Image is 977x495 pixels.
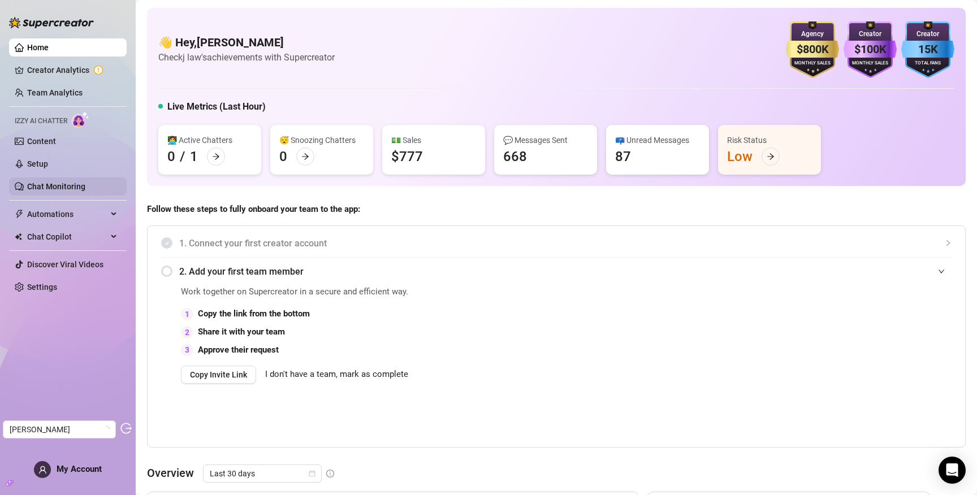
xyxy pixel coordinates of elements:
div: Risk Status [727,134,812,146]
div: 👩‍💻 Active Chatters [167,134,252,146]
div: Creator [844,29,897,40]
div: 0 [167,147,175,166]
strong: Copy the link from the bottom [198,309,310,319]
a: Settings [27,283,57,292]
span: Work together on Supercreator in a secure and efficient way. [181,285,697,299]
span: Last 30 days [210,465,315,482]
a: Team Analytics [27,88,83,97]
img: purple-badge-B9DA21FR.svg [844,21,897,78]
img: gold-badge-CigiZidd.svg [786,21,839,78]
a: Creator Analytics exclamation-circle [27,61,118,79]
span: arrow-right [301,153,309,160]
span: user [38,466,47,474]
span: collapsed [945,240,952,246]
div: 2. Add your first team member [161,258,952,285]
div: 2 [181,326,193,338]
span: My Account [57,464,102,474]
a: Content [27,137,56,146]
strong: Share it with your team [198,327,285,337]
div: $100K [844,41,897,58]
div: 668 [503,147,527,166]
button: Copy Invite Link [181,366,256,384]
span: build [6,479,14,487]
span: I don't have a team, mark as complete [265,368,408,381]
span: Izzy AI Chatter [15,116,67,127]
div: 87 [615,147,631,166]
a: Discover Viral Videos [27,260,103,269]
div: 1 [181,308,193,320]
span: info-circle [326,470,334,477]
span: arrow-right [767,153,775,160]
a: Setup [27,159,48,168]
article: Overview [147,464,194,481]
iframe: Adding Team Members [725,285,952,430]
div: 1 [190,147,198,166]
div: Agency [786,29,839,40]
a: Home [27,43,49,52]
strong: Approve their request [198,345,279,355]
span: expanded [938,268,945,275]
span: john lawso [10,421,109,438]
img: AI Chatter [72,111,89,128]
span: thunderbolt [15,210,24,219]
img: blue-badge-DgoSNQY1.svg [901,21,954,78]
span: 1. Connect your first creator account [179,236,952,250]
div: Open Intercom Messenger [939,457,966,484]
div: 3 [181,344,193,356]
span: arrow-right [212,153,220,160]
h5: Live Metrics (Last Hour) [167,100,266,114]
div: 😴 Snoozing Chatters [279,134,364,146]
div: 📪 Unread Messages [615,134,700,146]
strong: Follow these steps to fully onboard your team to the app: [147,204,360,214]
div: 15K [901,41,954,58]
div: Monthly Sales [844,60,897,67]
span: Chat Copilot [27,228,107,246]
div: $777 [391,147,423,166]
div: 💬 Messages Sent [503,134,588,146]
h4: 👋 Hey, [PERSON_NAME] [158,34,335,50]
a: Chat Monitoring [27,182,85,191]
span: Automations [27,205,107,223]
div: Total Fans [901,60,954,67]
div: 1. Connect your first creator account [161,229,952,257]
article: Check j law's achievements with Supercreator [158,50,335,64]
img: Chat Copilot [15,233,22,241]
span: Copy Invite Link [190,370,247,379]
div: 0 [279,147,287,166]
div: 💵 Sales [391,134,476,146]
div: $800K [786,41,839,58]
div: Monthly Sales [786,60,839,67]
span: 2. Add your first team member [179,264,952,279]
span: calendar [309,470,315,477]
img: logo-BBDzfeDw.svg [9,17,94,28]
span: loading [102,425,110,433]
span: logout [120,423,132,434]
div: Creator [901,29,954,40]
